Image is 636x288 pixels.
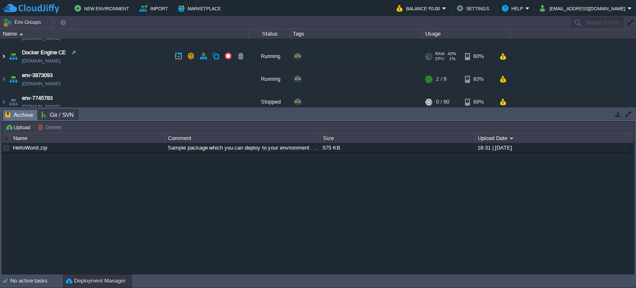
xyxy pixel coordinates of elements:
[436,68,446,90] div: 2 / 9
[22,48,66,57] a: Docker Engine CE
[249,29,290,39] div: Status
[13,145,47,151] a: HelloWorld.zip
[0,45,7,68] img: AMDAwAAAACH5BAEAAAAALAAAAAABAAEAAAICRAEAOw==
[22,71,53,80] a: env-3873093
[435,56,444,61] span: CPU
[166,143,320,152] div: Sample package which you can deploy to your environment. Feel free to delete and upload a package...
[7,45,19,68] img: AMDAwAAAACH5BAEAAAAALAAAAAABAAEAAAICRAEAOw==
[38,123,64,131] button: Delete
[423,29,511,39] div: Usage
[7,68,19,90] img: AMDAwAAAACH5BAEAAAAALAAAAAABAAEAAAICRAEAOw==
[22,57,60,65] a: [DOMAIN_NAME]
[75,3,132,13] button: New Environment
[11,133,165,143] div: Name
[3,3,59,14] img: CloudJiffy
[291,29,422,39] div: Tags
[140,3,171,13] button: Import
[465,45,492,68] div: 60%
[22,94,53,102] a: env-7745783
[321,133,475,143] div: Size
[7,91,19,113] img: AMDAwAAAACH5BAEAAAAALAAAAAABAAEAAAICRAEAOw==
[436,91,449,113] div: 0 / 90
[475,143,629,152] div: 18:31 | [DATE]
[435,51,444,56] span: RAM
[249,45,290,68] div: Running
[22,80,60,88] a: [DOMAIN_NAME]
[0,91,7,113] img: AMDAwAAAACH5BAEAAAAALAAAAAABAAEAAAICRAEAOw==
[447,56,455,61] span: 1%
[249,91,290,113] div: Stopped
[5,110,33,120] span: Archive
[178,3,223,13] button: Marketplace
[476,133,630,143] div: Upload Date
[5,123,33,131] button: Upload
[540,3,628,13] button: [EMAIL_ADDRESS][DOMAIN_NAME]
[465,68,492,90] div: 83%
[19,33,23,35] img: AMDAwAAAACH5BAEAAAAALAAAAAABAAEAAAICRAEAOw==
[22,102,60,111] a: [DOMAIN_NAME]
[320,143,475,152] div: 575 KB
[0,68,7,90] img: AMDAwAAAACH5BAEAAAAALAAAAAABAAEAAAICRAEAOw==
[166,133,320,143] div: Comment
[41,110,74,120] span: Git / SVN
[3,17,44,28] button: Env Groups
[502,3,525,13] button: Help
[66,277,125,285] button: Deployment Manager
[249,68,290,90] div: Running
[448,51,456,56] span: 40%
[465,91,492,113] div: 69%
[457,3,491,13] button: Settings
[397,3,442,13] button: Balance ₹0.00
[1,29,248,39] div: Name
[10,274,62,288] div: No active tasks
